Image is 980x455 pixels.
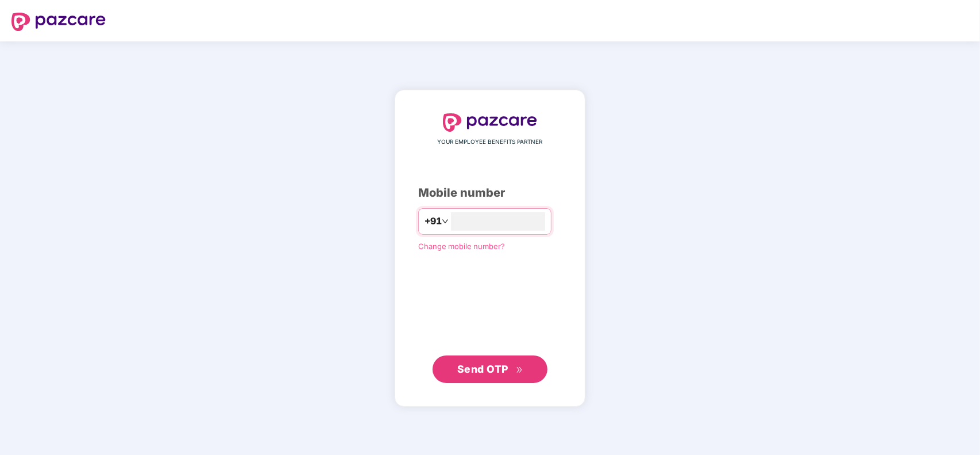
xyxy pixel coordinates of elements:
span: +91 [425,214,442,228]
div: Mobile number [418,184,562,202]
span: double-right [516,366,523,374]
img: logo [11,13,106,31]
a: Change mobile number? [418,242,505,251]
button: Send OTPdouble-right [433,355,547,383]
span: down [442,218,449,225]
img: logo [443,113,537,132]
span: YOUR EMPLOYEE BENEFITS PARTNER [438,137,543,147]
span: Send OTP [457,363,508,375]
